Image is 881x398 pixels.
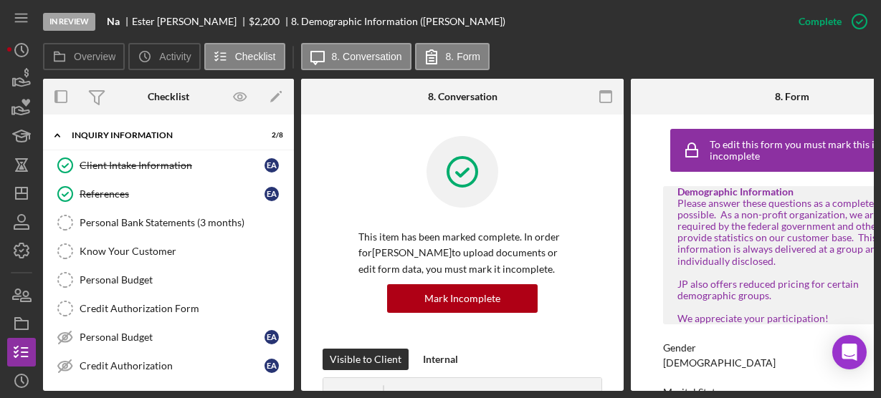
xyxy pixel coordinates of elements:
[265,359,279,373] div: E A
[128,43,200,70] button: Activity
[424,284,500,313] div: Mark Incomplete
[159,51,191,62] label: Activity
[415,43,490,70] button: 8. Form
[416,349,465,370] button: Internal
[80,160,265,171] div: Client Intake Information
[43,43,125,70] button: Overview
[291,16,505,27] div: 8. Demographic Information ([PERSON_NAME])
[80,331,265,343] div: Personal Budget
[358,229,566,277] p: This item has been marked complete. In order for [PERSON_NAME] to upload documents or edit form d...
[72,131,247,140] div: Inquiry Information
[50,266,287,294] a: Personal Budget
[148,91,189,102] div: Checklist
[43,13,95,31] div: In Review
[80,303,286,314] div: Credit Authorization Form
[80,188,265,200] div: References
[663,357,776,369] div: [DEMOGRAPHIC_DATA]
[257,131,283,140] div: 2 / 8
[50,208,287,237] a: Personal Bank Statements (3 months)
[74,51,115,62] label: Overview
[323,349,409,370] button: Visible to Client
[428,91,497,102] div: 8. Conversation
[50,294,287,323] a: Credit Authorization Form
[784,7,874,36] button: Complete
[50,237,287,266] a: Know Your Customer
[265,187,279,201] div: E A
[80,246,286,257] div: Know Your Customer
[265,330,279,344] div: E A
[301,43,411,70] button: 8. Conversation
[446,51,480,62] label: 8. Form
[235,51,276,62] label: Checklist
[132,16,249,27] div: Ester [PERSON_NAME]
[332,51,402,62] label: 8. Conversation
[423,349,458,370] div: Internal
[50,351,287,380] a: Credit AuthorizationEA
[775,91,809,102] div: 8. Form
[80,360,265,372] div: Credit Authorization
[50,180,287,208] a: ReferencesEA
[50,151,287,180] a: Client Intake InformationEA
[799,7,842,36] div: Complete
[50,323,287,351] a: Personal BudgetEA
[249,15,280,27] span: $2,200
[832,335,867,369] div: Open Intercom Messenger
[265,158,279,173] div: E A
[330,349,401,370] div: Visible to Client
[204,43,285,70] button: Checklist
[387,284,538,313] button: Mark Incomplete
[80,217,286,228] div: Personal Bank Statements (3 months)
[107,16,120,27] b: Na
[80,274,286,286] div: Personal Budget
